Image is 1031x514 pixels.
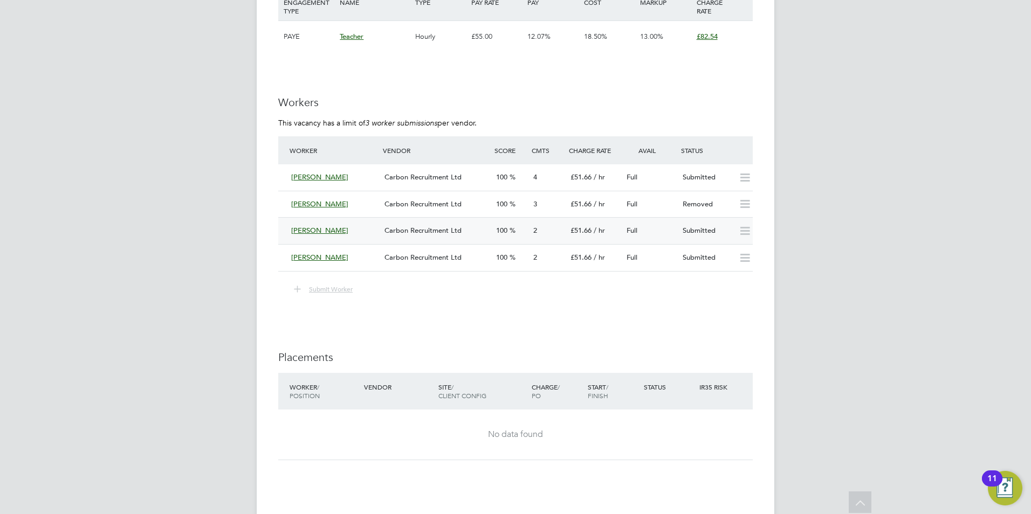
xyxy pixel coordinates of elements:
div: Start [585,377,641,405]
span: 2 [533,253,537,262]
span: Full [627,172,637,182]
span: Carbon Recruitment Ltd [384,253,462,262]
span: Full [627,226,637,235]
span: Teacher [340,32,363,41]
span: £51.66 [571,253,592,262]
span: 100 [496,226,507,235]
div: Vendor [380,141,492,160]
span: Submit Worker [309,284,353,293]
span: Carbon Recruitment Ltd [384,199,462,209]
span: / PO [532,383,560,400]
div: PAYE [281,21,337,52]
span: [PERSON_NAME] [291,226,348,235]
span: / Client Config [438,383,486,400]
div: Charge [529,377,585,405]
div: Avail [622,141,678,160]
div: 11 [987,478,997,492]
button: Open Resource Center, 11 new notifications [988,471,1022,505]
span: 4 [533,172,537,182]
span: £82.54 [697,32,718,41]
span: [PERSON_NAME] [291,172,348,182]
div: Vendor [361,377,436,397]
span: £51.66 [571,226,592,235]
span: 18.50% [584,32,607,41]
div: Score [492,141,529,160]
div: Removed [678,196,734,213]
span: / Finish [588,383,608,400]
div: Submitted [678,222,734,240]
span: 100 [496,199,507,209]
span: 100 [496,253,507,262]
span: Full [627,199,637,209]
div: Status [641,377,697,397]
div: Worker [287,377,361,405]
span: / hr [594,172,605,182]
span: 100 [496,172,507,182]
h3: Placements [278,350,753,364]
span: / hr [594,226,605,235]
h3: Workers [278,95,753,109]
span: 3 [533,199,537,209]
span: [PERSON_NAME] [291,253,348,262]
div: Worker [287,141,380,160]
em: 3 worker submissions [365,118,437,128]
span: 2 [533,226,537,235]
span: £51.66 [571,199,592,209]
span: Carbon Recruitment Ltd [384,226,462,235]
div: Status [678,141,753,160]
div: Cmts [529,141,566,160]
div: IR35 Risk [697,377,734,397]
span: £51.66 [571,172,592,182]
div: Charge Rate [566,141,622,160]
span: / Position [290,383,320,400]
div: Hourly [413,21,469,52]
div: Submitted [678,169,734,186]
div: Submitted [678,249,734,267]
span: / hr [594,199,605,209]
span: 12.07% [527,32,551,41]
span: [PERSON_NAME] [291,199,348,209]
p: This vacancy has a limit of per vendor. [278,118,753,128]
span: Full [627,253,637,262]
span: Carbon Recruitment Ltd [384,172,462,182]
button: Submit Worker [286,282,361,296]
span: / hr [594,253,605,262]
div: Site [436,377,529,405]
div: No data found [289,429,742,440]
div: £55.00 [469,21,525,52]
span: 13.00% [640,32,663,41]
